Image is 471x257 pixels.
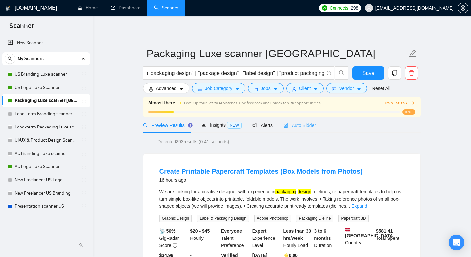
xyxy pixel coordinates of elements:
[184,101,322,105] span: Level Up Your Laziza AI Matches! Give feedback and unlock top-tier opportunities !
[15,121,77,134] a: Long-term Packaging Luxe scanner
[148,99,177,107] span: Almost there !
[159,215,192,222] span: Graphic Design
[330,4,349,12] span: Connects:
[283,123,316,128] span: Auto Bidder
[81,125,87,130] span: holder
[147,45,407,62] input: Scanner name...
[159,228,176,234] b: 📡 56%
[313,87,318,92] span: caret-down
[159,176,363,184] div: 16 hours ago
[449,235,464,250] div: Open Intercom Messenger
[402,109,415,115] span: 10%
[345,227,350,232] img: 🇩🇰
[252,228,267,234] b: Expert
[376,228,393,234] b: $ 581.41
[252,123,257,128] span: notification
[286,83,324,93] button: userClientcaret-down
[362,69,374,77] span: Save
[335,70,348,76] span: search
[201,123,206,127] span: area-chart
[15,147,77,160] a: AU Branding Luxe scanner
[227,122,242,129] span: NEW
[81,164,87,169] span: holder
[235,87,240,92] span: caret-down
[2,36,90,50] li: New Scanner
[198,87,202,92] span: bars
[298,189,311,194] mark: design
[375,227,406,249] div: Total Spent
[367,6,371,10] span: user
[149,87,153,92] span: setting
[221,228,242,234] b: Everyone
[248,83,284,93] button: folderJobscaret-down
[275,189,296,194] mark: packaging
[81,98,87,103] span: holder
[15,68,77,81] a: US Branding Luxe scanner
[81,111,87,117] span: holder
[190,228,210,234] b: $20 - $45
[15,94,77,107] a: Packaging Luxe scanner [GEOGRAPHIC_DATA]
[405,70,418,76] span: delete
[143,123,191,128] span: Preview Results
[15,107,77,121] a: Long-term Branding scanner
[15,173,77,187] a: New Freelancer US Logo
[159,168,363,175] a: Create Printable Papercraft Templates (Box Models from Photos)
[409,49,417,58] span: edit
[18,52,44,65] span: My Scanners
[201,122,242,128] span: Insights
[79,241,85,248] span: double-left
[261,85,271,92] span: Jobs
[189,227,220,249] div: Hourly
[351,4,358,12] span: 298
[351,203,367,209] a: Expand
[283,123,288,128] span: robot
[81,85,87,90] span: holder
[313,227,344,249] div: Duration
[4,21,39,35] span: Scanner
[81,177,87,183] span: holder
[282,227,313,249] div: Hourly Load
[251,227,282,249] div: Experience Level
[6,3,10,14] img: logo
[326,83,367,93] button: idcardVendorcaret-down
[292,87,296,92] span: user
[15,187,77,200] a: New Freelancer US Branding
[299,85,311,92] span: Client
[322,5,327,11] img: upwork-logo.png
[2,52,90,213] li: My Scanners
[81,191,87,196] span: holder
[81,72,87,77] span: holder
[345,227,395,238] b: [GEOGRAPHIC_DATA]
[187,122,193,128] div: Tooltip anchor
[338,215,368,222] span: Papercraft 3D
[283,228,311,241] b: Less than 30 hrs/week
[346,203,350,209] span: ...
[205,85,232,92] span: Job Category
[357,87,361,92] span: caret-down
[220,227,251,249] div: Talent Preference
[458,3,468,13] button: setting
[158,227,189,249] div: GigRadar Score
[147,69,324,77] input: Search Freelance Jobs...
[314,228,331,241] b: 3 to 6 months
[81,138,87,143] span: holder
[385,100,415,106] span: Train Laziza AI
[388,66,401,80] button: copy
[339,85,354,92] span: Vendor
[5,56,15,61] span: search
[111,5,141,11] a: dashboardDashboard
[254,87,258,92] span: folder
[154,5,178,11] a: searchScanner
[156,85,177,92] span: Advanced
[15,134,77,147] a: UI/UX & Product Design Scanner
[15,160,77,173] a: AU Logo Luxe Scanner
[153,138,234,145] span: Detected 893 results (0.41 seconds)
[254,215,291,222] span: Adobe Photoshop
[252,123,273,128] span: Alerts
[143,83,189,93] button: settingAdvancedcaret-down
[192,83,245,93] button: barsJob Categorycaret-down
[143,123,148,128] span: search
[458,5,468,11] span: setting
[344,227,375,249] div: Country
[327,71,331,75] span: info-circle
